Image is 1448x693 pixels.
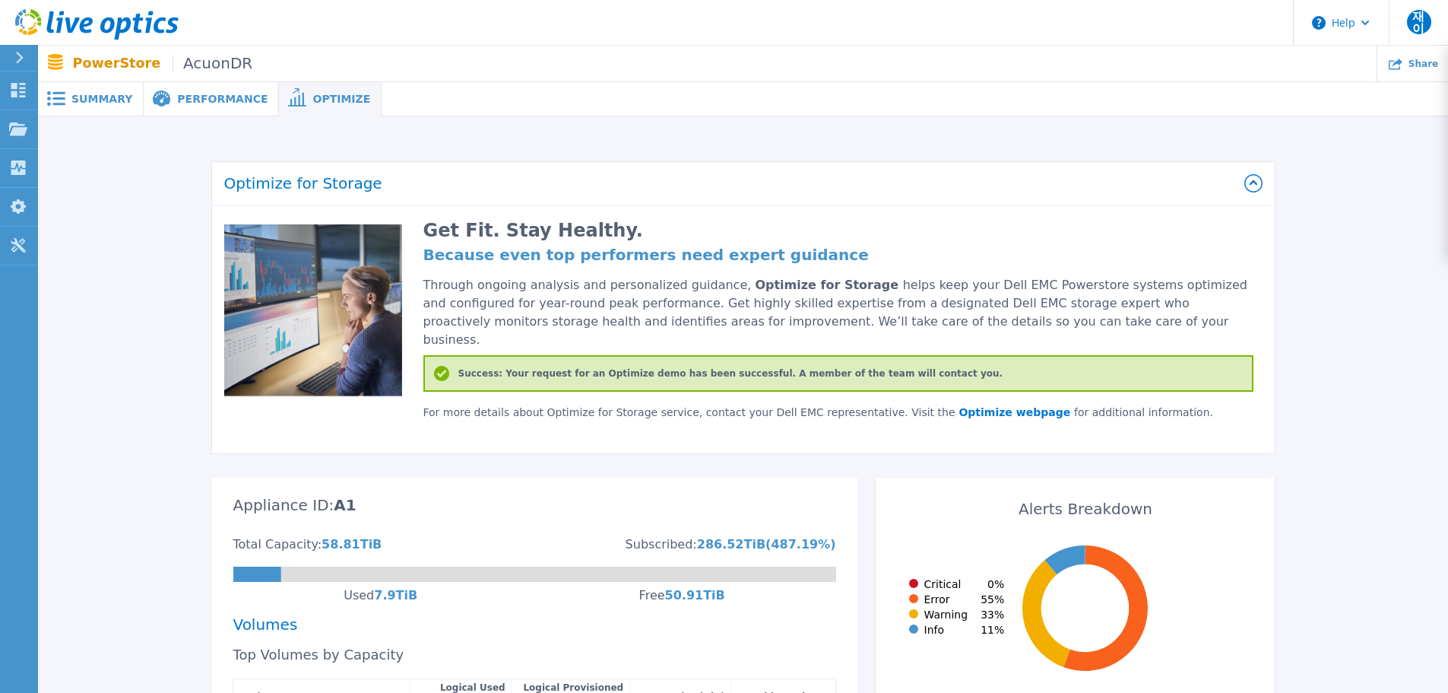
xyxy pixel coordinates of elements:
[224,224,402,398] img: Optimize Promo
[765,539,835,551] div: ( 487.19 %)
[177,94,268,104] span: Performance
[233,539,322,551] div: Total Capacity:
[1408,59,1438,68] span: Share
[173,55,252,72] span: AcuonDR
[987,578,1004,590] span: 0 %
[233,499,334,511] div: Appliance ID:
[322,539,382,551] div: 58.81 TiB
[981,624,1004,636] span: 11 %
[224,176,1244,191] h2: Optimize for Storage
[312,94,370,104] span: Optimize
[233,649,836,661] div: Top Volumes by Capacity
[233,618,836,631] div: Volumes
[626,539,697,551] div: Subscribed:
[73,55,253,72] p: PowerStore
[374,590,417,602] div: 7.9 TiB
[334,499,356,539] div: A1
[981,609,1004,621] span: 33 %
[955,406,1075,418] a: Optimize webpage
[423,355,1253,392] div: Success: Your request for an Optimize demo has been successful. A member of the team will contact...
[344,590,374,602] div: Used
[697,539,765,551] div: 286.52 TiB
[897,488,1275,527] div: Alerts Breakdown
[981,593,1004,606] span: 55 %
[903,593,950,606] div: Error
[903,624,945,636] div: Info
[423,276,1253,349] div: Through ongoing analysis and personalized guidance, helps keep your Dell EMC Powerstore systems o...
[423,406,1253,418] div: For more details about Optimize for Storage service, contact your Dell EMC representative. Visit ...
[639,590,665,602] div: Free
[903,609,968,621] div: Warning
[755,278,902,292] span: Optimize for Storage
[903,578,962,590] div: Critical
[423,249,1253,261] h4: Because even top performers need expert guidance
[423,224,1253,237] h2: Get Fit. Stay Healthy.
[665,590,725,602] div: 50.91 TiB
[1407,10,1431,34] span: 재이
[71,94,132,104] span: Summary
